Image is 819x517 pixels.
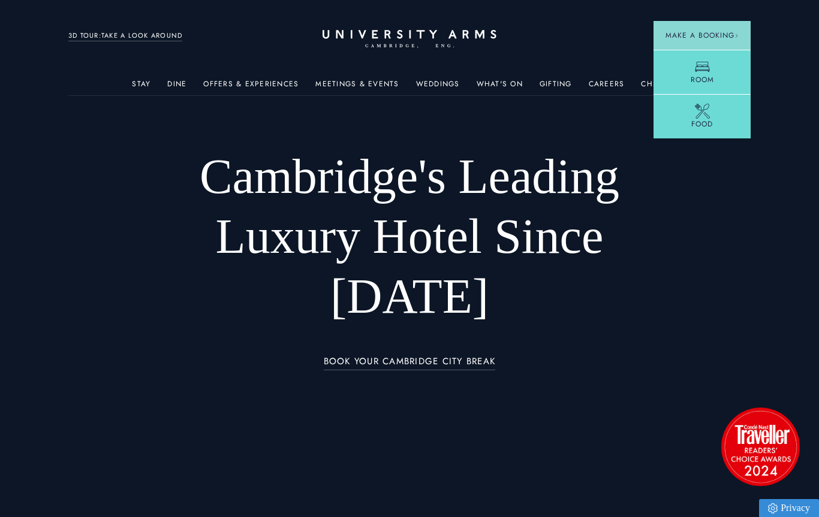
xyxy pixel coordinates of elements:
[324,356,496,370] a: BOOK YOUR CAMBRIDGE CITY BREAK
[734,34,739,38] img: Arrow icon
[203,80,299,95] a: Offers & Experiences
[715,401,805,491] img: image-2524eff8f0c5d55edbf694693304c4387916dea5-1501x1501-png
[691,74,714,85] span: Room
[167,80,186,95] a: Dine
[666,30,739,41] span: Make a Booking
[416,80,460,95] a: Weddings
[477,80,523,95] a: What's On
[691,119,713,129] span: Food
[768,503,778,513] img: Privacy
[540,80,572,95] a: Gifting
[132,80,150,95] a: Stay
[654,50,751,94] a: Room
[641,80,686,95] a: Christmas
[654,21,751,50] button: Make a BookingArrow icon
[323,30,496,49] a: Home
[759,499,819,517] a: Privacy
[654,94,751,138] a: Food
[68,31,183,41] a: 3D TOUR:TAKE A LOOK AROUND
[589,80,625,95] a: Careers
[315,80,399,95] a: Meetings & Events
[137,147,683,326] h1: Cambridge's Leading Luxury Hotel Since [DATE]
